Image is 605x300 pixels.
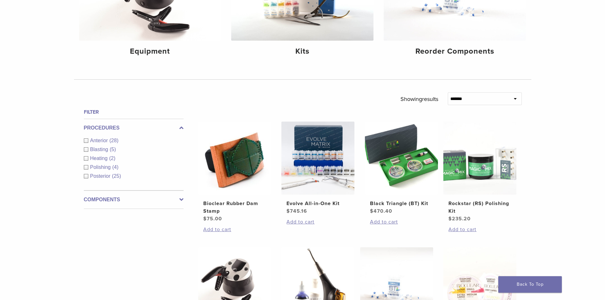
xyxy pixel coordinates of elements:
[448,216,452,222] span: $
[370,200,433,207] h2: Black Triangle (BT) Kit
[389,46,521,57] h4: Reorder Components
[203,216,207,222] span: $
[198,122,272,223] a: Bioclear Rubber Dam StampBioclear Rubber Dam Stamp $75.00
[281,122,355,215] a: Evolve All-in-One KitEvolve All-in-One Kit $745.16
[370,208,392,214] bdi: 470.40
[400,92,438,106] p: Showing results
[90,147,110,152] span: Blasting
[365,122,438,195] img: Black Triangle (BT) Kit
[370,218,433,226] a: Add to cart: “Black Triangle (BT) Kit”
[236,46,368,57] h4: Kits
[448,200,511,215] h2: Rockstar (RS) Polishing Kit
[110,147,116,152] span: (5)
[110,138,118,143] span: (28)
[370,208,373,214] span: $
[286,208,307,214] bdi: 745.16
[90,156,109,161] span: Heating
[286,200,349,207] h2: Evolve All-in-One Kit
[109,156,116,161] span: (2)
[84,108,184,116] h4: Filter
[448,216,471,222] bdi: 235.20
[90,164,112,170] span: Polishing
[203,200,266,215] h2: Bioclear Rubber Dam Stamp
[498,276,562,293] a: Back To Top
[84,196,184,203] label: Components
[286,218,349,226] a: Add to cart: “Evolve All-in-One Kit”
[90,138,110,143] span: Anterior
[281,122,354,195] img: Evolve All-in-One Kit
[84,124,184,132] label: Procedures
[203,216,222,222] bdi: 75.00
[198,122,271,195] img: Bioclear Rubber Dam Stamp
[286,208,290,214] span: $
[90,173,112,179] span: Posterior
[443,122,517,223] a: Rockstar (RS) Polishing KitRockstar (RS) Polishing Kit $235.20
[112,164,118,170] span: (4)
[203,226,266,233] a: Add to cart: “Bioclear Rubber Dam Stamp”
[443,122,516,195] img: Rockstar (RS) Polishing Kit
[84,46,216,57] h4: Equipment
[365,122,439,215] a: Black Triangle (BT) KitBlack Triangle (BT) Kit $470.40
[448,226,511,233] a: Add to cart: “Rockstar (RS) Polishing Kit”
[112,173,121,179] span: (25)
